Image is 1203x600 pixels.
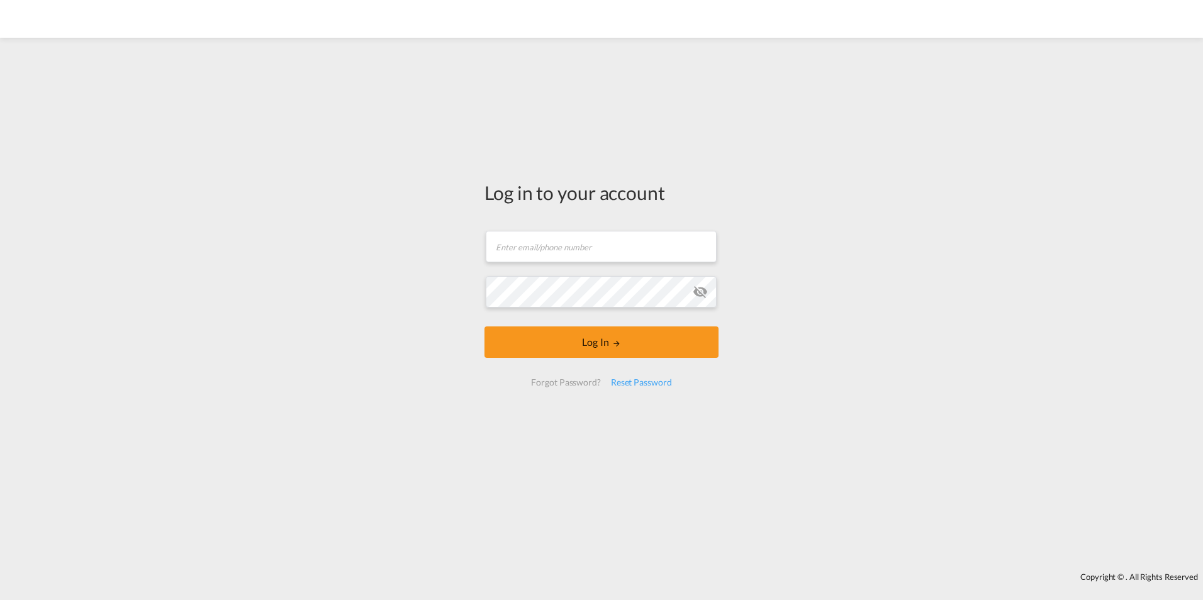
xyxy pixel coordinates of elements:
div: Forgot Password? [526,371,605,394]
div: Reset Password [606,371,677,394]
button: LOGIN [484,326,719,358]
md-icon: icon-eye-off [693,284,708,299]
div: Log in to your account [484,179,719,206]
input: Enter email/phone number [486,231,717,262]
